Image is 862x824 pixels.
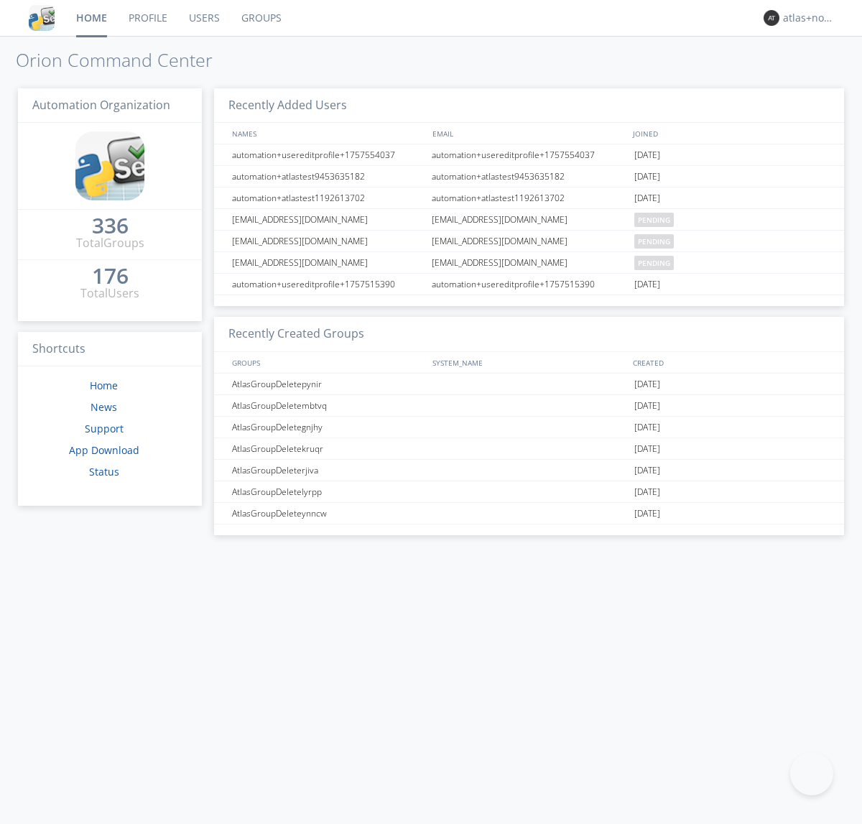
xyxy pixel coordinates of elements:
[69,443,139,457] a: App Download
[428,274,631,295] div: automation+usereditprofile+1757515390
[634,460,660,481] span: [DATE]
[214,188,844,209] a: automation+atlastest1192613702automation+atlastest1192613702[DATE]
[228,252,427,273] div: [EMAIL_ADDRESS][DOMAIN_NAME]
[214,88,844,124] h3: Recently Added Users
[228,460,427,481] div: AtlasGroupDeleterjiva
[634,374,660,395] span: [DATE]
[429,352,629,373] div: SYSTEM_NAME
[76,235,144,251] div: Total Groups
[214,252,844,274] a: [EMAIL_ADDRESS][DOMAIN_NAME][EMAIL_ADDRESS][DOMAIN_NAME]pending
[214,166,844,188] a: automation+atlastest9453635182automation+atlastest9453635182[DATE]
[634,395,660,417] span: [DATE]
[228,123,425,144] div: NAMES
[228,395,427,416] div: AtlasGroupDeletembtvq
[89,465,119,478] a: Status
[214,209,844,231] a: [EMAIL_ADDRESS][DOMAIN_NAME][EMAIL_ADDRESS][DOMAIN_NAME]pending
[214,317,844,352] h3: Recently Created Groups
[428,209,631,230] div: [EMAIL_ADDRESS][DOMAIN_NAME]
[214,374,844,395] a: AtlasGroupDeletepynir[DATE]
[214,144,844,166] a: automation+usereditprofile+1757554037automation+usereditprofile+1757554037[DATE]
[629,352,830,373] div: CREATED
[85,422,124,435] a: Support
[228,231,427,251] div: [EMAIL_ADDRESS][DOMAIN_NAME]
[228,274,427,295] div: automation+usereditprofile+1757515390
[634,438,660,460] span: [DATE]
[228,374,427,394] div: AtlasGroupDeletepynir
[428,252,631,273] div: [EMAIL_ADDRESS][DOMAIN_NAME]
[75,131,144,200] img: cddb5a64eb264b2086981ab96f4c1ba7
[428,188,631,208] div: automation+atlastest1192613702
[90,379,118,392] a: Home
[764,10,779,26] img: 373638.png
[92,218,129,233] div: 336
[228,144,427,165] div: automation+usereditprofile+1757554037
[214,460,844,481] a: AtlasGroupDeleterjiva[DATE]
[783,11,837,25] div: atlas+nodispatch
[634,256,674,270] span: pending
[634,274,660,295] span: [DATE]
[214,417,844,438] a: AtlasGroupDeletegnjhy[DATE]
[228,209,427,230] div: [EMAIL_ADDRESS][DOMAIN_NAME]
[634,503,660,524] span: [DATE]
[228,417,427,438] div: AtlasGroupDeletegnjhy
[214,438,844,460] a: AtlasGroupDeletekruqr[DATE]
[228,481,427,502] div: AtlasGroupDeletelyrpp
[214,274,844,295] a: automation+usereditprofile+1757515390automation+usereditprofile+1757515390[DATE]
[228,352,425,373] div: GROUPS
[634,188,660,209] span: [DATE]
[228,438,427,459] div: AtlasGroupDeletekruqr
[228,188,427,208] div: automation+atlastest1192613702
[428,231,631,251] div: [EMAIL_ADDRESS][DOMAIN_NAME]
[228,503,427,524] div: AtlasGroupDeleteynncw
[634,234,674,249] span: pending
[634,166,660,188] span: [DATE]
[428,166,631,187] div: automation+atlastest9453635182
[428,144,631,165] div: automation+usereditprofile+1757554037
[92,269,129,283] div: 176
[429,123,629,144] div: EMAIL
[92,218,129,235] a: 336
[634,144,660,166] span: [DATE]
[18,332,202,367] h3: Shortcuts
[634,481,660,503] span: [DATE]
[214,503,844,524] a: AtlasGroupDeleteynncw[DATE]
[92,269,129,285] a: 176
[80,285,139,302] div: Total Users
[634,417,660,438] span: [DATE]
[634,213,674,227] span: pending
[790,752,833,795] iframe: Toggle Customer Support
[214,231,844,252] a: [EMAIL_ADDRESS][DOMAIN_NAME][EMAIL_ADDRESS][DOMAIN_NAME]pending
[629,123,830,144] div: JOINED
[29,5,55,31] img: cddb5a64eb264b2086981ab96f4c1ba7
[214,481,844,503] a: AtlasGroupDeletelyrpp[DATE]
[228,166,427,187] div: automation+atlastest9453635182
[91,400,117,414] a: News
[214,395,844,417] a: AtlasGroupDeletembtvq[DATE]
[32,97,170,113] span: Automation Organization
